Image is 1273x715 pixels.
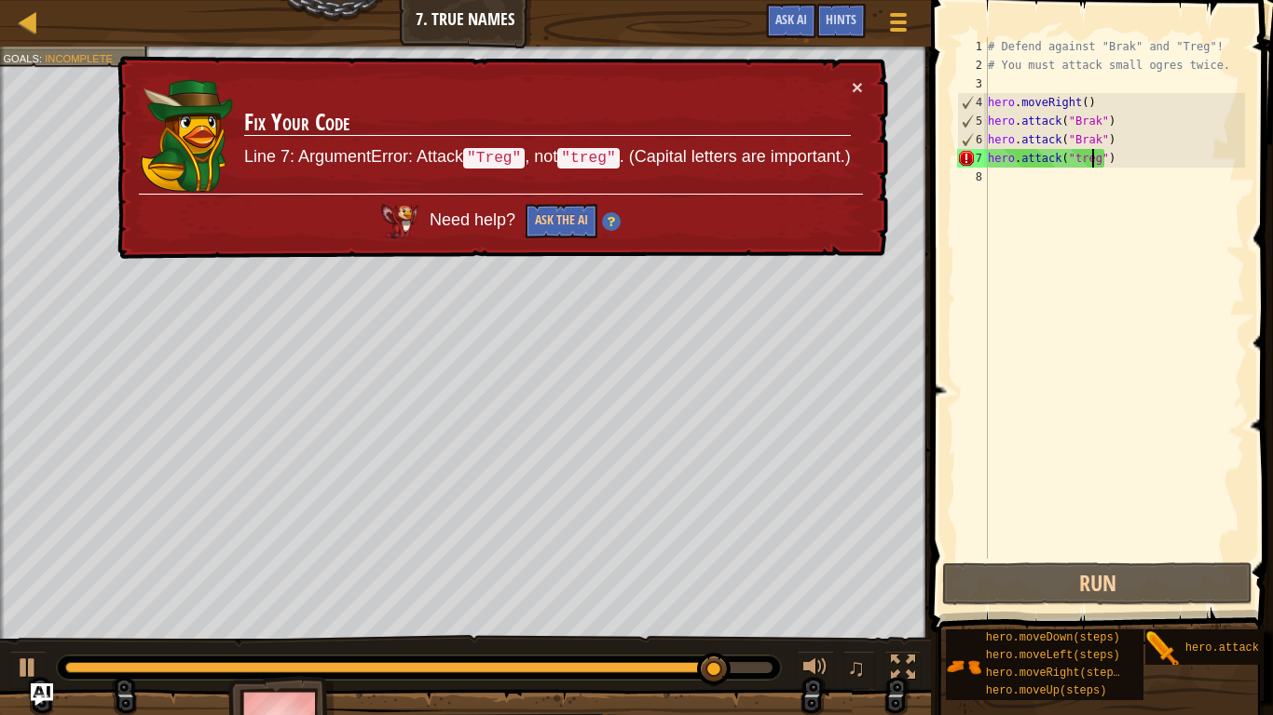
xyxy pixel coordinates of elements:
[244,142,851,174] p: Line 7: ArgumentError: Attack , not . (Capital letters are important.)
[847,654,866,681] span: ♫
[884,651,922,689] button: Toggle fullscreen
[957,168,988,186] div: 8
[957,149,988,168] div: 7
[957,37,988,56] div: 1
[139,82,234,197] img: duck_naria.png
[986,684,1107,697] span: hero.moveUp(steps)
[39,52,45,64] span: :
[958,112,988,130] div: 5
[463,148,526,169] code: "Treg"
[843,651,875,689] button: ♫
[3,52,39,64] span: Goals
[942,562,1252,605] button: Run
[986,667,1127,680] span: hero.moveRight(steps)
[431,210,521,230] span: Need help?
[826,10,856,28] span: Hints
[946,649,981,684] img: portrait.png
[766,4,816,38] button: Ask AI
[958,130,988,149] div: 6
[957,74,988,93] div: 3
[957,56,988,74] div: 2
[851,73,863,92] button: ×
[1145,631,1181,667] img: portrait.png
[986,631,1120,644] span: hero.moveDown(steps)
[45,52,113,64] span: Incomplete
[986,649,1120,662] span: hero.moveLeft(steps)
[9,651,47,689] button: Ctrl + P: Play
[797,651,834,689] button: Adjust volume
[527,203,598,238] button: Ask the AI
[31,683,53,706] button: Ask AI
[775,10,807,28] span: Ask AI
[382,206,419,240] img: AI
[958,93,988,112] div: 4
[875,4,922,47] button: Show game menu
[557,147,620,169] code: "treg"
[243,106,850,140] h3: Fix Your Code
[603,210,622,229] img: Hint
